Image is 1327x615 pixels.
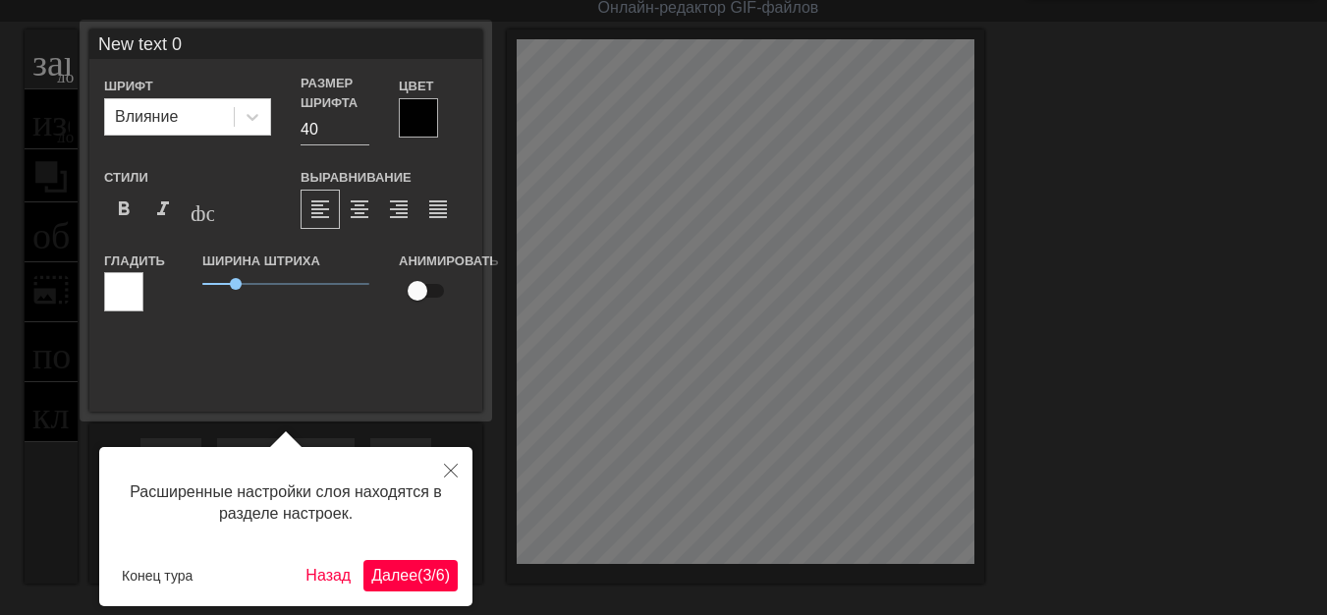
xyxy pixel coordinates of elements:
button: Следующий [363,560,458,591]
font: / [431,567,435,584]
button: Назад [298,560,359,591]
font: ) [445,567,450,584]
font: Назад [305,567,351,584]
font: ( [417,567,422,584]
font: 3 [422,567,431,584]
button: Закрывать [429,447,472,492]
font: Далее [371,567,417,584]
button: Конец тура [114,561,200,590]
font: 6 [436,567,445,584]
font: Расширенные настройки слоя находятся в разделе настроек. [130,483,442,522]
font: Конец тура [122,568,193,584]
